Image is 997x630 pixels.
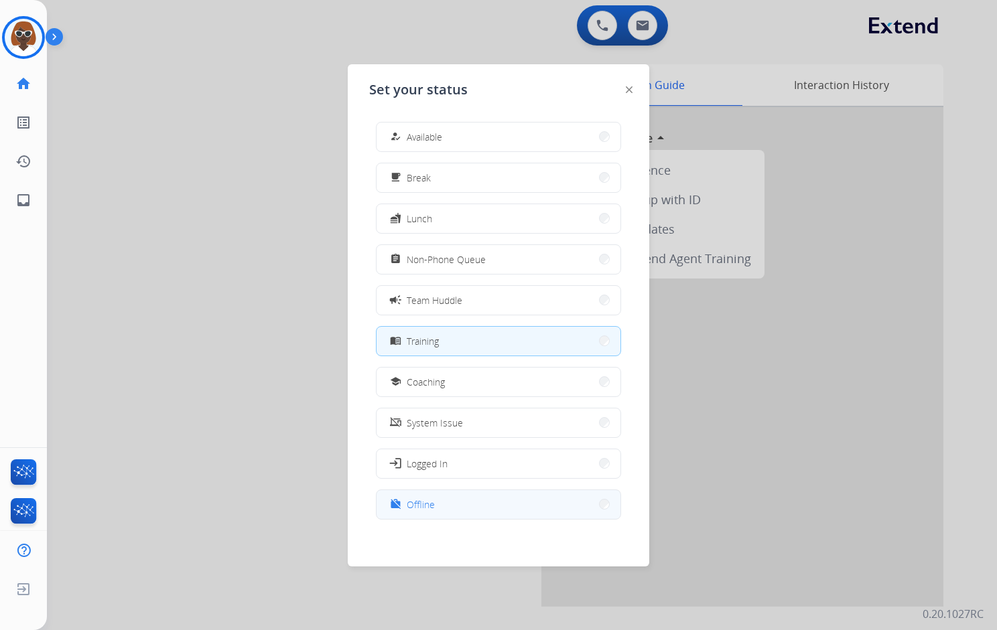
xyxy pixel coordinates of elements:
span: Set your status [369,80,468,99]
mat-icon: menu_book [390,335,401,347]
span: Offline [407,497,435,511]
span: System Issue [407,416,463,430]
img: avatar [5,19,42,56]
mat-icon: fastfood [390,213,401,224]
span: Coaching [407,375,445,389]
mat-icon: free_breakfast [390,172,401,183]
button: Non-Phone Queue [377,245,620,274]
mat-icon: how_to_reg [390,131,401,143]
mat-icon: phonelink_off [390,417,401,428]
button: Offline [377,490,620,519]
span: Non-Phone Queue [407,252,486,266]
button: Break [377,163,620,192]
span: Available [407,130,442,144]
button: Lunch [377,204,620,233]
span: Team Huddle [407,293,462,307]
mat-icon: school [390,376,401,388]
mat-icon: home [15,76,31,92]
mat-icon: history [15,153,31,169]
button: Training [377,327,620,356]
p: 0.20.1027RC [923,606,984,622]
mat-icon: inbox [15,192,31,208]
span: Lunch [407,212,432,226]
button: Available [377,123,620,151]
mat-icon: work_off [390,499,401,510]
img: close-button [626,86,633,93]
mat-icon: campaign [389,293,402,307]
mat-icon: assignment [390,254,401,265]
button: Team Huddle [377,286,620,315]
button: System Issue [377,408,620,437]
span: Training [407,334,439,348]
button: Coaching [377,368,620,396]
span: Break [407,171,431,185]
mat-icon: login [389,457,402,470]
button: Logged In [377,449,620,478]
span: Logged In [407,457,448,471]
mat-icon: list_alt [15,114,31,131]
